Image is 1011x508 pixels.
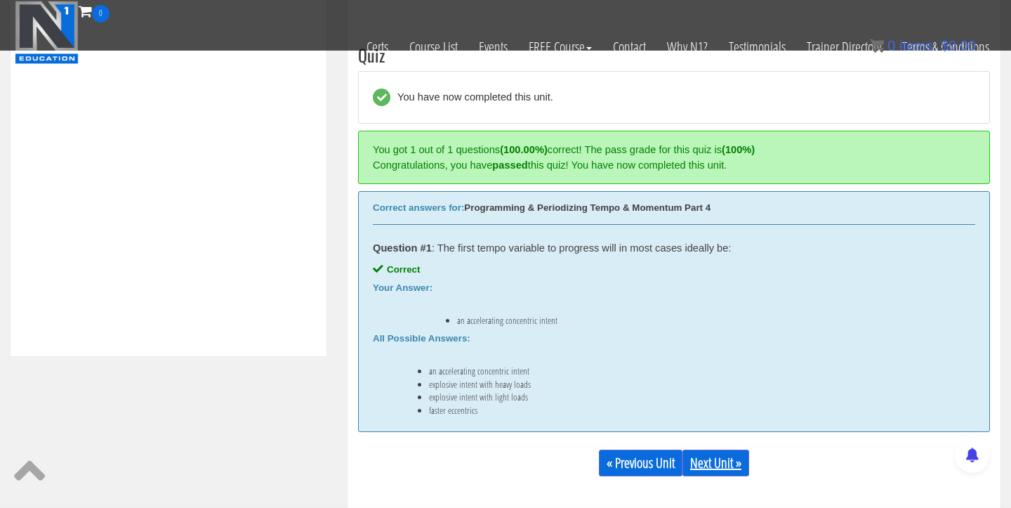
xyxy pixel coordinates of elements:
strong: (100.00%) [500,144,548,155]
b: Your Answer: [373,282,432,293]
span: 0 [887,38,895,53]
a: Next Unit » [682,450,749,476]
span: 0 [92,5,110,22]
li: an accelerating concentric intent [429,365,947,377]
div: You got 1 out of 1 questions correct! The pass grade for this quiz is [373,142,968,157]
li: faster eccentrics [429,405,947,416]
a: 0 items: $0.00 [870,38,976,53]
div: Correct [373,264,975,275]
a: 0 [79,1,110,20]
a: Course List [399,22,468,72]
span: $ [941,38,949,53]
a: Why N1? [656,22,718,72]
strong: (100%) [722,144,755,155]
a: Trainer Directory [796,22,892,72]
b: Correct answers for: [373,202,464,213]
img: icon11.png [870,39,884,53]
a: Testimonials [718,22,796,72]
b: All Possible Answers: [373,333,470,344]
bdi: 0.00 [941,38,976,53]
img: n1-education [15,1,79,64]
a: FREE Course [518,22,602,72]
li: explosive intent with light loads [429,391,947,403]
strong: passed [492,159,528,171]
a: Certs [356,22,399,72]
a: Terms & Conditions [892,22,1000,72]
div: You have now completed this unit. [390,89,553,106]
li: explosive intent with heavy loads [429,379,947,390]
a: Contact [602,22,656,72]
div: Congratulations, you have this quiz! You have now completed this unit. [373,157,968,173]
a: « Previous Unit [599,450,682,476]
div: : The first tempo variable to progress will in most cases ideally be: [373,242,975,254]
strong: Question #1 [373,242,432,254]
span: items: [899,38,937,53]
div: Programming & Periodizing Tempo & Momentum Part 4 [373,202,975,214]
a: Events [468,22,518,72]
li: an accelerating concentric intent [457,315,947,326]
